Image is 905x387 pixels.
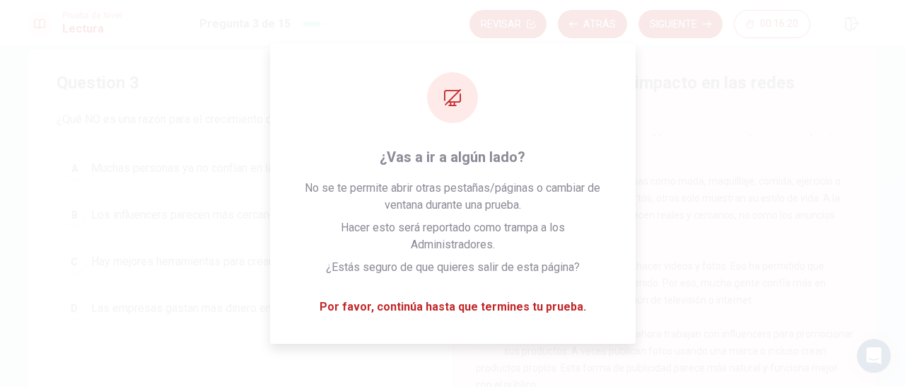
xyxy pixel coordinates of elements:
h1: Pregunta 3 de 15 [199,16,291,33]
div: 3 [476,258,498,280]
button: Siguiente [638,10,723,38]
span: 00:16:20 [760,18,798,30]
span: ¿Qué NO es una razón para el crecimiento de los influencers? [57,111,424,128]
span: Muchas personas ya no confían en la publicidad común. [91,160,365,177]
div: C [63,250,86,273]
span: Hay mejores herramientas para crear contenido. [91,253,326,270]
div: 2 [476,173,498,195]
span: Los influencers parecen más cercanos. [91,207,284,224]
div: Open Intercom Messenger [857,339,891,373]
h4: Los influencers y su impacto en las redes sociales [476,71,851,117]
button: AMuchas personas ya no confían en la publicidad común. [57,151,424,186]
div: A [63,157,86,180]
span: Las empresas gastan más dinero en anuncios tradicionales. [91,300,387,317]
h1: Lectura [62,21,122,37]
button: DLas empresas gastan más dinero en anuncios tradicionales. [57,291,424,326]
div: D [63,297,86,320]
h4: Question 3 [57,71,424,94]
button: BLos influencers parecen más cercanos. [57,197,424,233]
span: Prueba de Nivel [62,11,122,21]
button: Revisar [469,10,547,38]
div: B [63,204,86,226]
button: CHay mejores herramientas para crear contenido. [57,244,424,279]
button: Atrás [558,10,627,38]
div: 4 [476,325,498,348]
span: [DATE], con un celular es fácil hacer videos y fotos. Eso ha permitido que muchas personas creen ... [476,260,826,306]
span: Los influencers hablan de temas como moda, maquillaje, comida, ejercicio o tecnología. Algunos so... [476,175,841,238]
button: 00:16:20 [734,10,810,38]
